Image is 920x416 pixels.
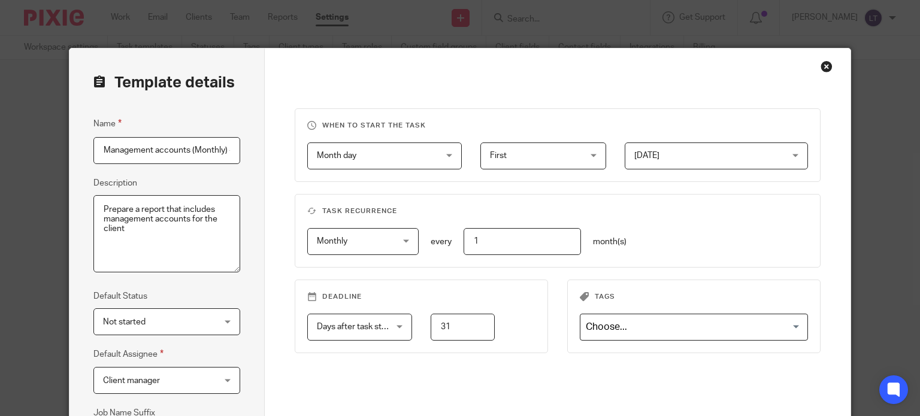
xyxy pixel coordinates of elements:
label: Name [93,117,122,130]
span: month(s) [593,238,627,246]
p: every [431,236,452,248]
span: Not started [103,318,146,326]
span: Month day [317,151,356,160]
h3: Tags [580,292,808,302]
span: First [490,151,507,160]
textarea: Prepare a report that includes management accounts for the client [93,195,240,273]
span: Client manager [103,376,160,385]
h3: Deadline [307,292,535,302]
div: Search for option [580,314,808,341]
h3: When to start the task [307,121,808,130]
span: Monthly [317,237,347,245]
div: Close this dialog window [821,60,833,72]
label: Default Assignee [93,347,164,361]
h3: Task recurrence [307,207,808,216]
span: Days after task starts [317,323,396,331]
input: Search for option [582,317,801,338]
label: Default Status [93,290,147,302]
label: Description [93,177,137,189]
h2: Template details [93,72,235,93]
span: [DATE] [634,151,659,160]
